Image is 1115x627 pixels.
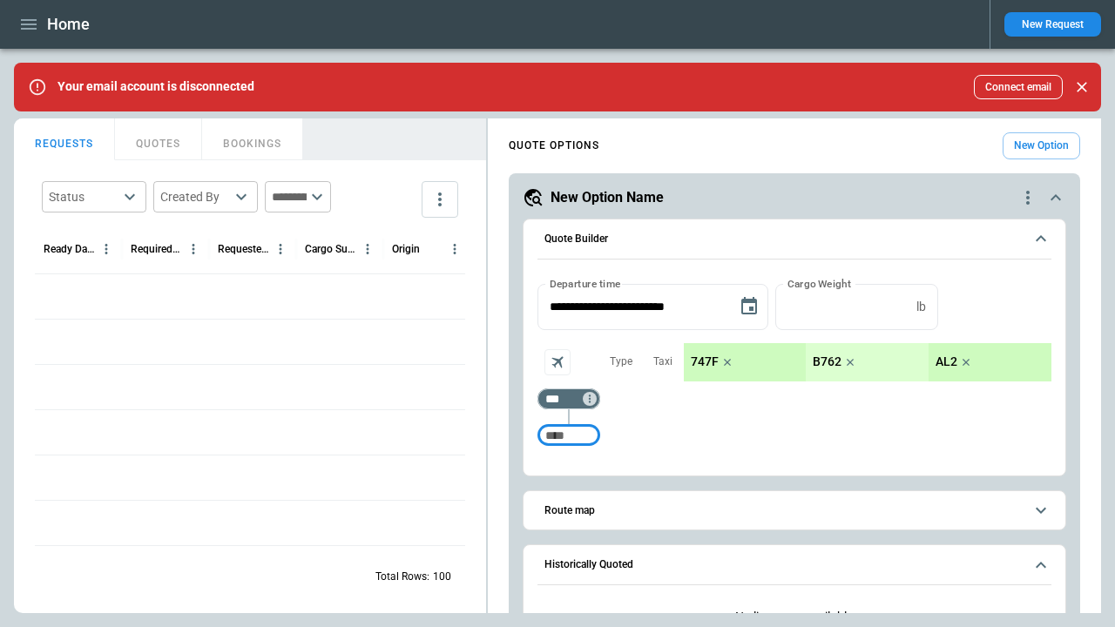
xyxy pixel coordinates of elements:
label: Departure time [550,276,621,291]
button: New Option [1003,132,1080,159]
div: Quote Builder [537,284,1051,455]
button: REQUESTS [14,118,115,160]
button: QUOTES [115,118,202,160]
button: Historically Quoted [537,545,1051,585]
h4: QUOTE OPTIONS [509,142,599,150]
div: Too short [537,388,600,409]
div: Origin [392,243,420,255]
h6: Historically Quoted [544,559,633,570]
div: Ready Date & Time (UTC+03:00) [44,243,95,255]
div: Status [49,188,118,206]
h6: Route map [544,505,595,516]
button: Origin column menu [443,238,466,260]
button: BOOKINGS [202,118,303,160]
div: quote-option-actions [1017,187,1038,208]
button: more [422,181,458,218]
button: Requested Route column menu [269,238,292,260]
button: New Request [1004,12,1101,37]
p: 747F [691,354,719,369]
p: Taxi [653,354,672,369]
button: Close [1070,75,1094,99]
div: Required Date & Time (UTC+03:00) [131,243,182,255]
button: Choose date, selected date is Sep 9, 2025 [732,289,767,324]
div: Created By [160,188,230,206]
p: AL2 [936,354,957,369]
div: dismiss [1070,68,1094,106]
button: Route map [537,491,1051,530]
p: lb [916,300,926,314]
button: Ready Date & Time (UTC+03:00) column menu [95,238,118,260]
div: Requested Route [218,243,269,255]
span: Aircraft selection [544,349,571,375]
p: Total Rows: [375,570,429,584]
h6: Quote Builder [544,233,608,245]
button: Quote Builder [537,219,1051,260]
h1: Home [47,14,90,35]
h5: New Option Name [551,188,664,207]
p: Your email account is disconnected [57,79,254,94]
button: Cargo Summary column menu [356,238,379,260]
button: New Option Namequote-option-actions [523,187,1066,208]
p: 100 [433,570,451,584]
button: Connect email [974,75,1063,99]
div: Cargo Summary [305,243,356,255]
button: Required Date & Time (UTC+03:00) column menu [182,238,205,260]
div: scrollable content [684,343,1051,381]
div: Too short [537,425,600,446]
p: B762 [813,354,841,369]
label: Cargo Weight [787,276,851,291]
p: Type [610,354,632,369]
